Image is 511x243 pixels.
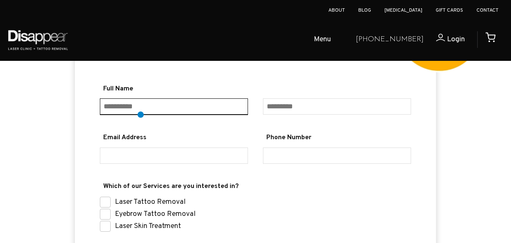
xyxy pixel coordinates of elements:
a: Contact [476,7,499,14]
label: Laser Skin Treatment [115,221,181,231]
span: Email Address [100,132,248,144]
a: [MEDICAL_DATA] [384,7,422,14]
span: Phone Number [263,132,411,144]
a: Menu [285,27,349,53]
span: Which of our Services are you interested in? [100,180,411,193]
span: Full Name [100,83,248,95]
ul: Open Mobile Menu [76,27,349,53]
a: [PHONE_NUMBER] [356,34,424,46]
label: Laser Tattoo Removal [115,197,186,207]
a: Blog [358,7,371,14]
img: Disappear - Laser Clinic and Tattoo Removal Services in Sydney, Australia [6,25,69,55]
input: Phone Number [263,148,411,164]
input: Full Name [100,98,248,115]
span: Menu [314,34,331,46]
label: Eyebrow Tattoo Removal [115,209,196,219]
a: Gift Cards [436,7,463,14]
a: Login [424,34,465,46]
span: Login [447,35,465,44]
a: About [328,7,345,14]
input: Email Address [100,148,248,164]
